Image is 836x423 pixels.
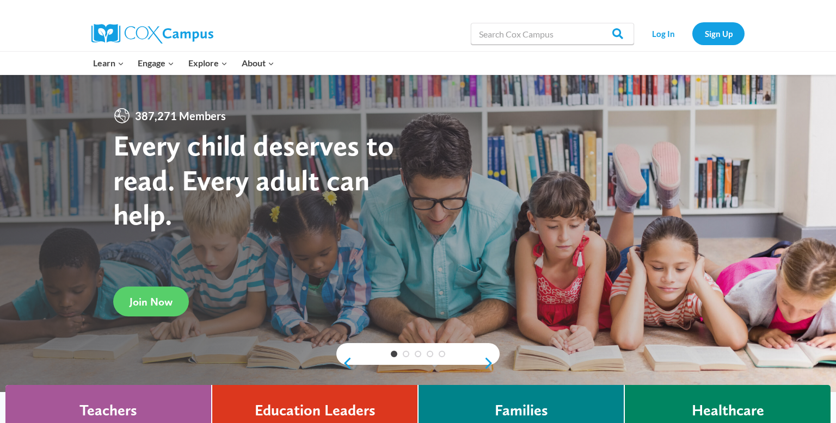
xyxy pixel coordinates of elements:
span: Learn [93,56,124,70]
h4: Families [495,401,548,420]
h4: Education Leaders [255,401,376,420]
span: Engage [138,56,174,70]
a: next [483,357,500,370]
div: content slider buttons [336,352,500,374]
a: Log In [640,22,687,45]
span: About [242,56,274,70]
a: 2 [403,351,409,357]
input: Search Cox Campus [471,23,634,45]
img: Cox Campus [91,24,213,43]
span: Join Now [130,295,173,308]
nav: Primary Navigation [86,52,281,74]
a: 4 [427,351,433,357]
a: 1 [391,351,397,357]
a: previous [336,357,353,370]
a: Sign Up [692,22,745,45]
span: 387,271 Members [131,107,230,125]
a: 5 [439,351,445,357]
a: Join Now [113,287,189,316]
a: 3 [415,351,421,357]
nav: Secondary Navigation [640,22,745,45]
span: Explore [188,56,228,70]
h4: Teachers [79,401,137,420]
h4: Healthcare [692,401,764,420]
strong: Every child deserves to read. Every adult can help. [113,128,394,232]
